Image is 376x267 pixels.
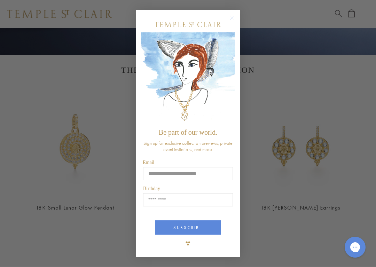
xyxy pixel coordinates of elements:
img: TSC [181,236,195,250]
img: Temple St. Clair [155,22,221,27]
span: Email [143,160,154,165]
input: Email [143,167,233,180]
iframe: Gorgias live chat messenger [341,234,369,260]
span: Sign up for exclusive collection previews, private event invitations, and more. [143,140,233,152]
button: Close dialog [231,17,240,25]
button: SUBSCRIBE [155,220,221,235]
span: Be part of our world. [159,128,217,136]
span: Birthday [143,186,160,191]
img: c4a9eb12-d91a-4d4a-8ee0-386386f4f338.jpeg [141,32,235,125]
